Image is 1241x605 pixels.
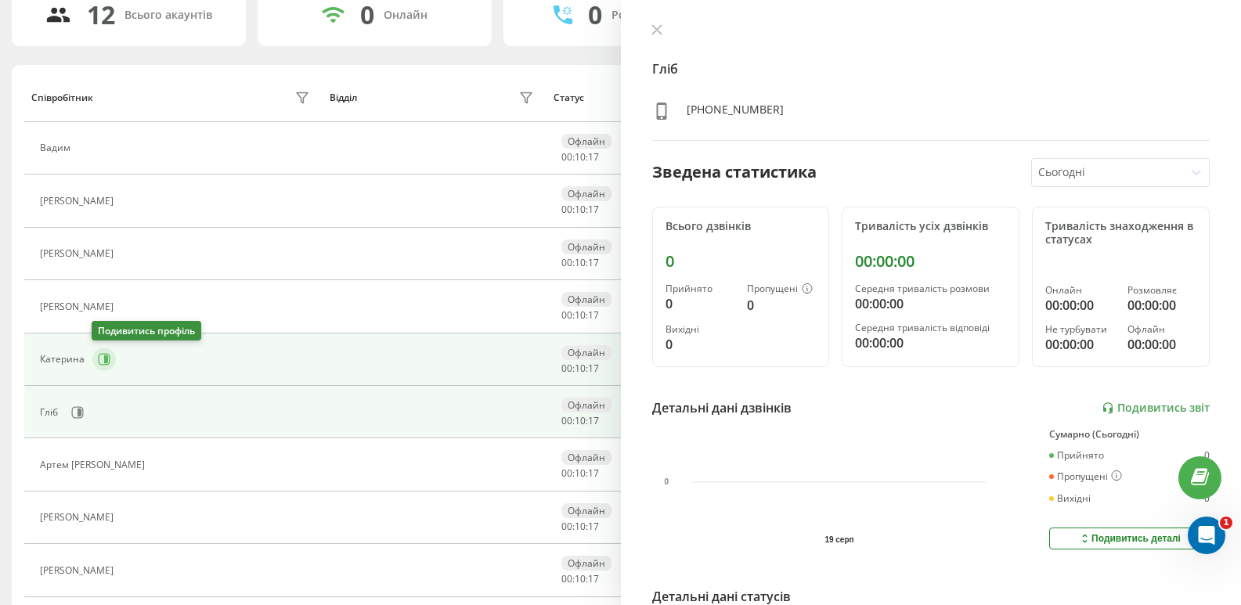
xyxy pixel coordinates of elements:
div: 0 [666,335,734,354]
span: 17 [588,308,599,322]
span: 17 [588,414,599,427]
a: Подивитись звіт [1102,402,1210,415]
div: Офлайн [561,503,611,518]
span: 00 [561,308,572,322]
div: Вихідні [666,324,734,335]
div: Тривалість знаходження в статусах [1045,220,1196,247]
span: 10 [575,150,586,164]
div: : : [561,204,599,215]
div: Офлайн [561,134,611,149]
div: : : [561,468,599,479]
span: 00 [561,414,572,427]
div: Подивитись деталі [1078,532,1181,545]
div: Пропущені [747,283,816,296]
div: 0 [1204,493,1210,504]
div: Офлайн [561,556,611,571]
span: 00 [561,362,572,375]
div: Середня тривалість відповіді [855,322,1006,333]
span: 1 [1220,517,1232,529]
div: Катерина [40,354,88,365]
div: : : [561,416,599,427]
span: 17 [588,520,599,533]
span: 17 [588,466,599,480]
div: : : [561,521,599,532]
div: Детальні дані дзвінків [652,398,792,417]
div: Офлайн [561,398,611,412]
span: 00 [561,466,572,480]
div: Вихідні [1049,493,1091,504]
iframe: Intercom live chat [1188,517,1225,554]
div: Офлайн [561,292,611,307]
div: Гліб [40,407,62,418]
div: Сумарно (Сьогодні) [1049,429,1210,440]
div: Онлайн [384,9,427,22]
span: 17 [588,362,599,375]
div: [PERSON_NAME] [40,301,117,312]
div: Співробітник [31,92,93,103]
div: [PHONE_NUMBER] [687,102,784,124]
div: Розмовляють [611,9,687,22]
span: 17 [588,256,599,269]
div: Пропущені [1049,470,1122,483]
div: Офлайн [1127,324,1196,335]
span: 00 [561,256,572,269]
span: 00 [561,203,572,216]
div: Артем [PERSON_NAME] [40,459,149,470]
div: [PERSON_NAME] [40,196,117,207]
div: : : [561,310,599,321]
div: : : [561,257,599,268]
div: Подивитись профіль [92,321,201,340]
div: [PERSON_NAME] [40,248,117,259]
div: 00:00:00 [855,294,1006,313]
div: Тривалість усіх дзвінків [855,220,1006,233]
span: 17 [588,150,599,164]
span: 10 [575,203,586,216]
div: Статус [554,92,584,103]
div: Вадим [40,142,74,153]
div: 00:00:00 [855,333,1006,352]
div: 0 [747,296,816,315]
div: Середня тривалість розмови [855,283,1006,294]
span: 10 [575,572,586,585]
div: 00:00:00 [1127,335,1196,354]
div: Всього дзвінків [666,220,817,233]
button: Подивитись деталі [1049,528,1210,549]
span: 10 [575,308,586,322]
div: Відділ [330,92,357,103]
span: 00 [561,150,572,164]
div: : : [561,574,599,585]
span: 10 [575,466,586,480]
div: 00:00:00 [1045,296,1114,315]
div: Прийнято [1049,450,1104,461]
div: Зведена статистика [652,160,817,184]
div: Онлайн [1045,285,1114,296]
div: : : [561,152,599,163]
span: 17 [588,203,599,216]
text: 0 [664,478,669,487]
div: Прийнято [666,283,734,294]
span: 17 [588,572,599,585]
div: : : [561,363,599,374]
div: Розмовляє [1127,285,1196,296]
div: 0 [1204,450,1210,461]
span: 10 [575,362,586,375]
span: 10 [575,256,586,269]
span: 00 [561,572,572,585]
div: 0 [666,294,734,313]
span: 10 [575,414,586,427]
div: 00:00:00 [1127,296,1196,315]
h4: Гліб [652,59,1210,78]
div: [PERSON_NAME] [40,565,117,576]
span: 10 [575,520,586,533]
div: Офлайн [561,239,611,254]
div: [PERSON_NAME] [40,512,117,523]
span: 00 [561,520,572,533]
text: 19 серп [824,535,853,544]
div: Всього акаунтів [124,9,212,22]
div: Не турбувати [1045,324,1114,335]
div: 0 [666,252,817,271]
div: Офлайн [561,450,611,465]
div: Офлайн [561,345,611,360]
div: Офлайн [561,186,611,201]
div: 00:00:00 [855,252,1006,271]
